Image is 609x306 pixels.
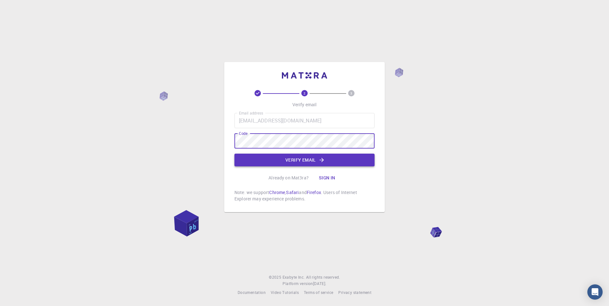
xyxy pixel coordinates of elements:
a: Safari [286,189,299,195]
a: Documentation [238,289,266,296]
span: Terms of service [304,290,333,295]
text: 2 [304,91,305,95]
text: 3 [350,91,352,95]
a: Firefox [307,189,321,195]
span: Platform version [283,281,313,287]
a: Terms of service [304,289,333,296]
span: [DATE] . [313,281,326,286]
label: Code [239,131,247,136]
p: Verify email [292,101,317,108]
p: Already on Mat3ra? [269,175,309,181]
span: © 2025 [269,274,282,281]
span: Video Tutorials [271,290,299,295]
a: Chrome [269,189,285,195]
a: Privacy statement [338,289,371,296]
span: All rights reserved. [306,274,340,281]
span: Documentation [238,290,266,295]
p: Note: we support , and . Users of Internet Explorer may experience problems. [234,189,375,202]
button: Sign in [314,171,340,184]
a: Video Tutorials [271,289,299,296]
button: Verify email [234,154,375,166]
span: Exabyte Inc. [283,275,305,280]
div: Open Intercom Messenger [587,284,603,300]
a: [DATE]. [313,281,326,287]
span: Privacy statement [338,290,371,295]
a: Exabyte Inc. [283,274,305,281]
label: Email address [239,110,263,116]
